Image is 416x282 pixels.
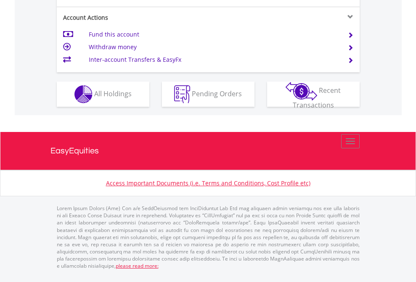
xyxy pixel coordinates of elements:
[106,179,310,187] a: Access Important Documents (i.e. Terms and Conditions, Cost Profile etc)
[57,13,208,22] div: Account Actions
[89,41,337,53] td: Withdraw money
[174,85,190,103] img: pending_instructions-wht.png
[89,53,337,66] td: Inter-account Transfers & EasyFx
[116,262,159,269] a: please read more:
[94,89,132,98] span: All Holdings
[57,82,149,107] button: All Holdings
[192,89,242,98] span: Pending Orders
[50,132,366,170] a: EasyEquities
[286,82,317,100] img: transactions-zar-wht.png
[162,82,254,107] button: Pending Orders
[57,205,360,269] p: Lorem Ipsum Dolors (Ame) Con a/e SeddOeiusmod tem InciDiduntut Lab Etd mag aliquaen admin veniamq...
[74,85,93,103] img: holdings-wht.png
[267,82,360,107] button: Recent Transactions
[89,28,337,41] td: Fund this account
